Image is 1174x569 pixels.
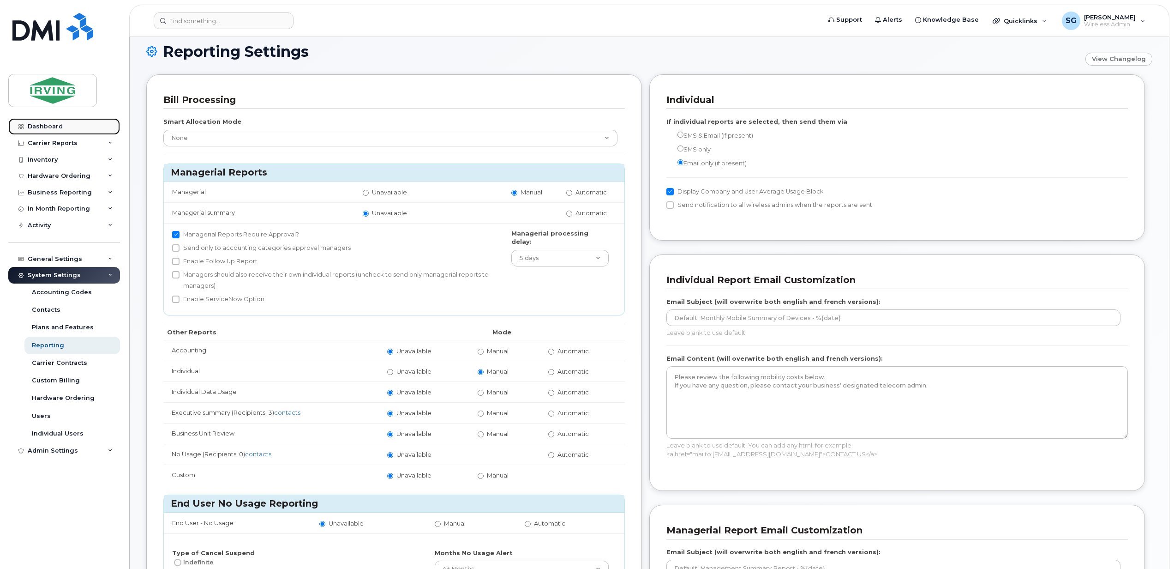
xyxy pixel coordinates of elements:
span: Automatic [534,520,565,527]
input: Default: Monthly Mobile Summary of Devices - %{date} [666,309,1120,326]
input: Display Company and User Average Usage Block [666,188,674,195]
p: Leave blank to use default [666,328,1120,337]
span: Manual [487,347,509,355]
label: SMS & Email (if present) [666,130,753,141]
input: Automatic [548,452,554,458]
label: Enable ServiceNow Option [172,294,264,305]
input: Managers should also receive their own individual reports (uncheck to send only managerial report... [172,271,180,278]
span: Manual [487,409,509,417]
label: Send notification to all wireless admins when the reports are sent [666,200,872,211]
td: Individual Data Usage [163,381,379,402]
a: View Changelog [1085,53,1152,66]
span: Automatic [575,188,607,196]
span: Automatic [557,347,589,355]
span: Unavailable [396,368,431,375]
input: Find something... [154,12,293,29]
textarea: Please review the following mobility costs below. If you have any question, please contact your b... [666,366,1128,439]
input: Enable ServiceNow Option [172,296,180,303]
input: Unavailable [319,521,325,527]
span: Automatic [557,388,589,396]
input: Unavailable [387,411,393,417]
label: Indefinite [172,557,214,568]
label: Email Content (will overwrite both english and french versions): [666,354,883,363]
label: SMS only [666,144,711,155]
input: Enable Follow Up Report [172,258,180,265]
label: Managerial processing delay: [511,229,609,246]
a: contacts [245,450,271,458]
input: SMS only [677,145,683,151]
input: Unavailable [387,473,393,479]
label: Display Company and User Average Usage Block [666,186,824,197]
label: Email only (if present) [666,157,747,169]
input: Unavailable [363,211,369,217]
td: Custom [163,465,379,485]
td: Managerial summary [164,202,354,223]
h3: Bill Processing [163,94,618,106]
td: Executive summary (Recipients: 3) [163,402,379,423]
input: Unavailable [363,190,369,196]
span: Manual [487,368,509,375]
h3: Individual Report Email Customization [666,274,1121,286]
h3: End User No Usage Reporting [171,497,617,510]
label: Enable Follow Up Report [172,256,258,267]
label: Months No Usage Alert [435,549,513,557]
h3: Managerial Report Email Customization [666,524,1121,537]
input: Unavailable [387,452,393,458]
label: Managerial Reports Require Approval? [172,229,299,240]
span: Manual [487,472,509,479]
span: Unavailable [329,520,364,527]
label: Managers should also receive their own individual reports (uncheck to send only managerial report... [172,269,495,291]
span: Unavailable [372,209,407,217]
td: Business Unit Review [163,423,379,444]
label: Email Subject (will overwrite both english and french versions): [666,297,880,306]
td: No Usage (Recipients: 0) [163,444,379,465]
label: If individual reports are selected, then send them via [666,117,847,126]
span: Unavailable [396,472,431,479]
input: Manual [478,473,484,479]
label: Smart Allocation Mode [163,117,241,126]
label: Send only to accounting categories approval managers [172,242,351,254]
span: Automatic [557,430,589,437]
span: Unavailable [396,430,431,437]
a: contacts [274,409,300,416]
p: Leave blank to use default. You can add any html, for example: <a href="mailto:[EMAIL_ADDRESS][DO... [666,441,1128,458]
input: Email only (if present) [677,159,683,165]
td: Accounting [163,340,379,361]
th: Mode [379,324,625,340]
span: Unavailable [396,388,431,396]
h3: Individual [666,94,1121,106]
input: Automatic [548,349,554,355]
input: Automatic [566,211,572,217]
input: Automatic [548,431,554,437]
input: Manual [478,390,484,396]
label: Type of Cancel Suspend [172,549,255,557]
span: Unavailable [372,188,407,196]
span: Unavailable [396,409,431,417]
input: Indefinite [174,559,181,566]
input: Manual [478,431,484,437]
input: Manual [478,411,484,417]
input: Unavailable [387,349,393,355]
th: Other Reports [163,324,379,340]
span: Manual [487,388,509,396]
input: Manual [435,521,441,527]
input: Automatic [566,190,572,196]
span: Automatic [557,368,589,375]
div: Quicklinks [986,12,1054,30]
span: Automatic [557,409,589,417]
span: Unavailable [396,451,431,458]
span: Manual [487,430,509,437]
label: Email Subject (will overwrite both english and french versions): [666,548,880,557]
td: Individual [163,361,379,381]
input: Managerial Reports Require Approval? [172,231,180,238]
input: Automatic [525,521,531,527]
td: Managerial [164,182,354,202]
h3: Managerial Reports [171,166,617,179]
input: Manual [478,369,484,375]
input: Automatic [548,390,554,396]
input: Send only to accounting categories approval managers [172,244,180,252]
span: Automatic [575,209,607,217]
span: Wireless Admin [1084,21,1136,28]
input: Send notification to all wireless admins when the reports are sent [666,201,674,209]
input: Unavailable [387,390,393,396]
